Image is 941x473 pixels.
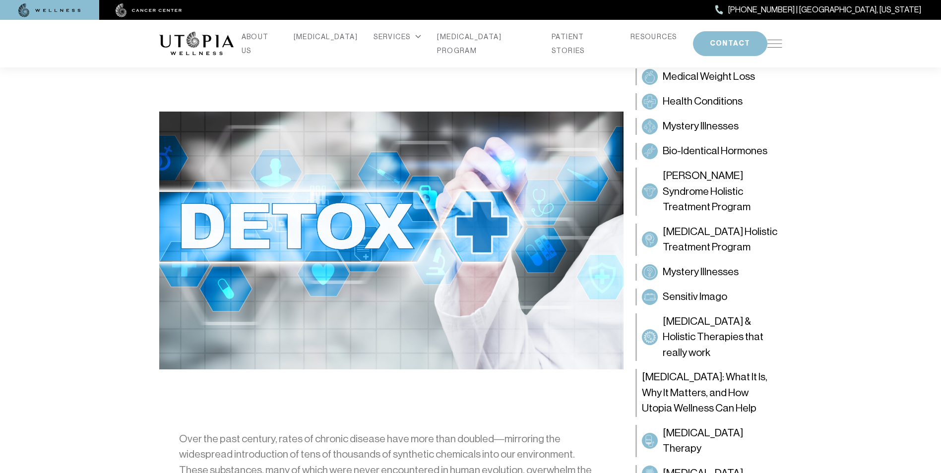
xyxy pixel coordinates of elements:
a: Bio-Identical HormonesBio-Identical Hormones [635,143,782,160]
a: Peroxide Therapy[MEDICAL_DATA] Therapy [635,425,782,457]
button: CONTACT [693,31,767,56]
a: RESOURCES [630,30,677,44]
img: Health Conditions [644,96,656,108]
img: Sensitiv Imago [644,291,656,303]
img: Dementia Holistic Treatment Program [644,234,656,245]
a: Dementia Holistic Treatment Program[MEDICAL_DATA] Holistic Treatment Program [635,224,782,256]
img: wellness [18,3,81,17]
a: Health ConditionsHealth Conditions [635,93,782,110]
a: Sensitiv ImagoSensitiv Imago [635,289,782,305]
a: Mystery IllnessesMystery Illnesses [635,118,782,135]
a: [MEDICAL_DATA]: What It Is, Why It Matters, and How Utopia Wellness Can Help [635,369,782,417]
img: cancer center [116,3,182,17]
img: Sjögren’s Syndrome Holistic Treatment Program [644,185,656,197]
span: [PERSON_NAME] Syndrome Holistic Treatment Program [663,168,777,215]
span: [MEDICAL_DATA] Holistic Treatment Program [663,224,777,255]
img: Detoxification [159,112,624,369]
img: Medical Weight Loss [644,71,656,83]
span: Bio-Identical Hormones [663,143,767,159]
a: Mystery IllnessesMystery Illnesses [635,264,782,281]
span: [MEDICAL_DATA] Therapy [663,425,777,457]
span: Health Conditions [663,94,743,110]
a: Long COVID & Holistic Therapies that really work[MEDICAL_DATA] & Holistic Therapies that really work [635,313,782,361]
a: Medical Weight LossMedical Weight Loss [635,68,782,85]
a: [MEDICAL_DATA] PROGRAM [437,30,536,58]
span: Medical Weight Loss [663,69,755,85]
a: [PHONE_NUMBER] | [GEOGRAPHIC_DATA], [US_STATE] [715,3,921,16]
img: icon-hamburger [767,40,782,48]
a: Sjögren’s Syndrome Holistic Treatment Program[PERSON_NAME] Syndrome Holistic Treatment Program [635,168,782,216]
a: [MEDICAL_DATA] [294,30,358,44]
img: logo [159,32,234,56]
span: Mystery Illnesses [663,264,739,280]
img: Bio-Identical Hormones [644,145,656,157]
img: Peroxide Therapy [644,435,656,447]
span: [MEDICAL_DATA]: What It Is, Why It Matters, and How Utopia Wellness Can Help [642,369,777,416]
span: [MEDICAL_DATA] & Holistic Therapies that really work [663,314,777,361]
div: SERVICES [374,30,421,44]
span: Sensitiv Imago [663,289,727,305]
a: ABOUT US [242,30,278,58]
img: Long COVID & Holistic Therapies that really work [644,331,656,343]
img: Mystery Illnesses [644,266,656,278]
span: Mystery Illnesses [663,118,739,134]
img: Mystery Illnesses [644,120,656,132]
span: [PHONE_NUMBER] | [GEOGRAPHIC_DATA], [US_STATE] [728,3,921,16]
a: PATIENT STORIES [552,30,615,58]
